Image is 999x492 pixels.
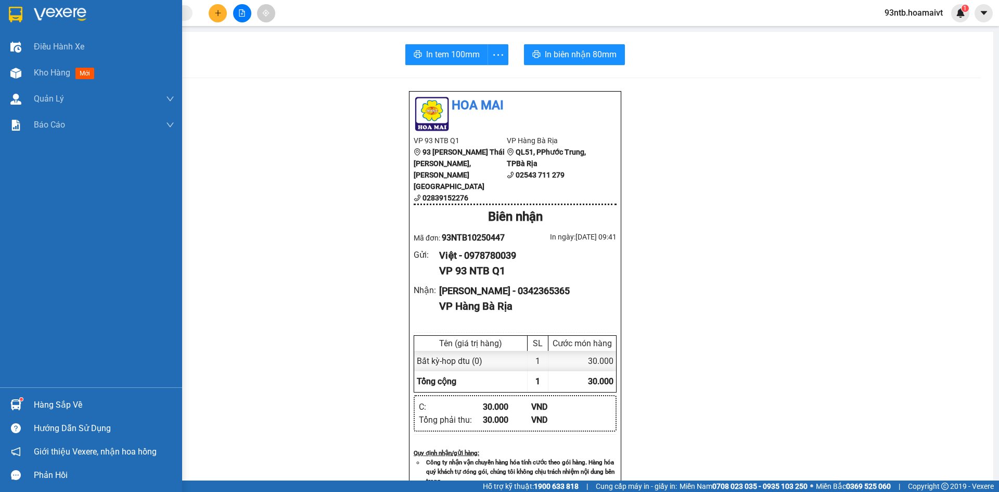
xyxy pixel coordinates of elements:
sup: 1 [20,398,23,401]
span: more [488,48,508,61]
li: VP 93 NTB Q1 [5,44,72,56]
strong: 1900 633 818 [534,482,579,490]
span: plus [214,9,222,17]
span: caret-down [979,8,989,18]
div: Tổng phải thu : [419,413,483,426]
span: environment [414,148,421,156]
button: plus [209,4,227,22]
span: down [166,95,174,103]
span: mới [75,68,94,79]
span: Kho hàng [34,68,70,78]
button: caret-down [975,4,993,22]
span: Bất kỳ - hop dtu (0) [417,356,482,366]
div: 30.000 [548,351,616,371]
button: printerIn biên nhận 80mm [524,44,625,65]
img: warehouse-icon [10,42,21,53]
span: aim [262,9,270,17]
div: SL [530,338,545,348]
img: solution-icon [10,120,21,131]
span: notification [11,447,21,457]
div: VP 93 NTB Q1 [439,263,608,279]
span: Hỗ trợ kỹ thuật: [483,481,579,492]
img: warehouse-icon [10,68,21,79]
div: VND [531,413,580,426]
span: phone [414,194,421,201]
li: Hoa Mai [5,5,151,25]
b: QL51, PPhước Trung, TPBà Rịa [72,57,128,77]
button: more [488,44,508,65]
span: copyright [941,483,949,490]
li: VP Hàng Bà Rịa [507,135,600,146]
b: 02543 711 279 [516,171,565,179]
span: Miền Bắc [816,481,891,492]
div: Tên (giá trị hàng) [417,338,524,348]
span: phone [507,171,514,179]
span: 30.000 [588,376,613,386]
div: VND [531,400,580,413]
strong: 0708 023 035 - 0935 103 250 [712,482,808,490]
div: Phản hồi [34,468,174,483]
div: Quy định nhận/gửi hàng : [414,448,617,458]
div: C : [419,400,483,413]
img: icon-new-feature [956,8,965,18]
span: | [586,481,588,492]
span: environment [72,58,79,65]
span: file-add [238,9,246,17]
strong: 0369 525 060 [846,482,891,490]
div: Biên nhận [414,207,617,227]
span: environment [5,58,12,65]
strong: Công ty nhận vận chuyển hàng hóa tính cước theo gói hàng. Hàng hóa quý khách tự đóng gói, chúng t... [426,459,614,485]
div: 30.000 [483,413,531,426]
span: In biên nhận 80mm [545,48,617,61]
span: Tổng cộng [417,376,456,386]
div: Hướng dẫn sử dụng [34,421,174,436]
div: Việt - 0978780039 [439,248,608,263]
span: Quản Lý [34,92,64,105]
div: Nhận : [414,284,439,297]
b: 93 [PERSON_NAME] Thái [PERSON_NAME], [PERSON_NAME][GEOGRAPHIC_DATA] [414,148,505,191]
div: 1 [528,351,548,371]
span: message [11,470,21,480]
sup: 1 [962,5,969,12]
b: 02839152276 [422,194,468,202]
span: printer [532,50,541,60]
b: QL51, PPhước Trung, TPBà Rịa [507,148,586,168]
button: aim [257,4,275,22]
img: warehouse-icon [10,94,21,105]
span: down [166,121,174,129]
div: [PERSON_NAME] - 0342365365 [439,284,608,298]
span: Giới thiệu Vexere, nhận hoa hồng [34,445,157,458]
img: logo-vxr [9,7,22,22]
span: question-circle [11,423,21,433]
span: Cung cấp máy in - giấy in: [596,481,677,492]
button: printerIn tem 100mm [405,44,488,65]
span: In tem 100mm [426,48,480,61]
img: warehouse-icon [10,399,21,410]
div: Mã đơn: [414,231,515,244]
span: 93NTB10250447 [442,233,505,243]
div: Cước món hàng [551,338,613,348]
li: VP Hàng Bà Rịa [72,44,138,56]
span: ⚪️ [810,484,813,488]
span: Miền Nam [680,481,808,492]
div: VP Hàng Bà Rịa [439,298,608,314]
span: environment [507,148,514,156]
div: Hàng sắp về [34,397,174,413]
span: 1 [963,5,967,12]
div: 30.000 [483,400,531,413]
img: logo.jpg [5,5,42,42]
div: In ngày: [DATE] 09:41 [515,231,617,243]
div: Gửi : [414,248,439,261]
span: Báo cáo [34,118,65,131]
button: file-add [233,4,251,22]
img: logo.jpg [414,96,450,132]
li: Hoa Mai [414,96,617,116]
li: VP 93 NTB Q1 [414,135,507,146]
span: 1 [535,376,540,386]
span: 93ntb.hoamaivt [876,6,951,19]
span: printer [414,50,422,60]
span: | [899,481,900,492]
span: Điều hành xe [34,40,84,53]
